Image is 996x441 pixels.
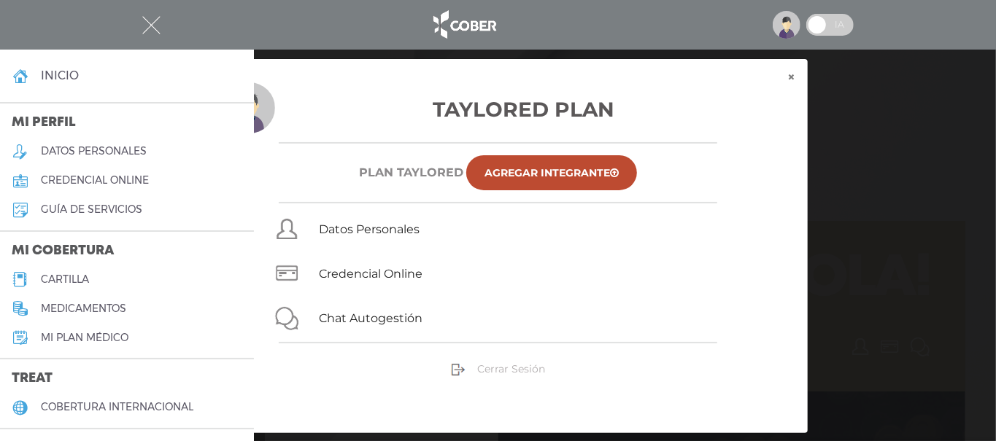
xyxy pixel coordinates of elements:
h5: medicamentos [41,303,126,315]
img: Cober_menu-close-white.svg [142,16,161,34]
img: sign-out.png [451,362,466,377]
a: Datos Personales [320,222,420,236]
h5: cartilla [41,273,89,286]
h5: credencial online [41,174,149,187]
h6: Plan TAYLORED [359,165,463,179]
a: Credencial Online [320,267,423,281]
h3: Taylored Plan [224,94,773,125]
img: profile-placeholder.svg [773,11,800,39]
button: × [776,59,808,95]
h4: inicio [41,69,79,82]
h5: cobertura internacional [41,401,193,413]
a: Chat Autogestión [320,311,423,325]
span: Cerrar Sesión [477,362,545,375]
h5: guía de servicios [41,203,142,216]
img: logo_cober_home-white.png [425,7,502,42]
h5: Mi plan médico [41,332,128,344]
h5: datos personales [41,145,147,157]
a: Agregar Integrante [466,155,637,190]
a: Cerrar Sesión [451,362,545,375]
